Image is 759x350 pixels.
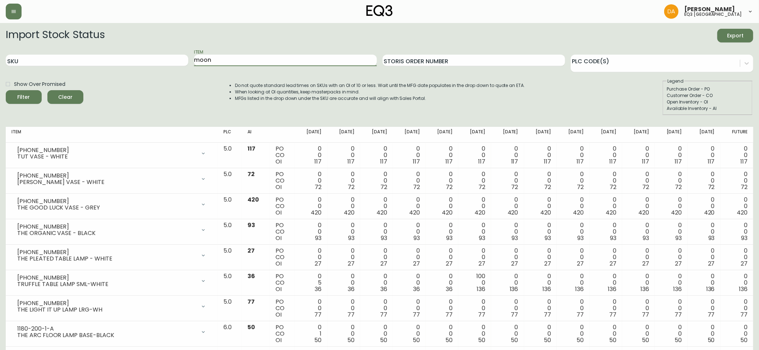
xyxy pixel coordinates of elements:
span: 77 [511,310,518,319]
div: 0 0 [464,248,485,267]
span: 72 [675,183,682,191]
span: 27 [642,259,649,268]
span: 27 [708,259,715,268]
div: [PHONE_NUMBER] [17,300,196,307]
span: 72 [577,183,584,191]
div: 0 0 [497,146,518,165]
th: [DATE] [557,127,589,143]
span: 117 [380,157,387,166]
span: 72 [642,183,649,191]
div: 0 0 [530,248,551,267]
div: 0 0 [628,248,649,267]
div: 0 0 [399,197,420,216]
div: 0 0 [497,248,518,267]
div: 0 0 [595,248,616,267]
span: 36 [348,285,355,293]
div: 0 0 [333,171,355,190]
div: 0 0 [366,273,387,293]
span: 36 [315,285,322,293]
th: Item [6,127,218,143]
span: 77 [609,310,616,319]
div: PO CO [276,273,289,293]
span: 420 [376,208,387,217]
span: 420 [475,208,486,217]
div: 0 0 [300,146,321,165]
span: 27 [247,247,255,255]
span: [PERSON_NAME] [684,6,735,12]
div: 0 0 [530,146,551,165]
span: 93 [479,234,486,242]
span: 93 [676,234,682,242]
div: 0 0 [661,273,682,293]
span: 27 [315,259,322,268]
div: 0 0 [300,171,321,190]
div: THE ARC FLOOR LAMP BASE-BLACK [17,332,196,339]
span: 72 [413,183,420,191]
div: 1180-200-1-A [17,326,196,332]
div: [PHONE_NUMBER] [17,275,196,281]
span: 420 [508,208,518,217]
div: 0 0 [595,197,616,216]
span: 27 [446,259,453,268]
span: 93 [741,234,748,242]
div: 0 0 [563,299,584,318]
div: [PHONE_NUMBER] [17,172,196,179]
span: 93 [610,234,616,242]
div: 0 0 [300,248,321,267]
div: TRUFFLE TABLE LAMP SML-WHITE [17,281,196,287]
span: 136 [510,285,518,293]
div: 0 0 [366,197,387,216]
div: 0 0 [431,171,453,190]
span: 27 [479,259,486,268]
th: [DATE] [622,127,655,143]
div: 0 0 [628,299,649,318]
span: 72 [479,183,486,191]
span: 27 [675,259,682,268]
div: 0 0 [399,273,420,293]
div: [PHONE_NUMBER] [17,147,196,153]
div: 0 0 [694,299,715,318]
div: 0 0 [694,146,715,165]
span: Clear [53,93,78,102]
div: 0 0 [366,248,387,267]
span: 27 [544,259,551,268]
div: 0 0 [399,171,420,190]
span: 27 [512,259,518,268]
th: [DATE] [524,127,557,143]
span: 117 [740,157,748,166]
span: 117 [577,157,584,166]
span: 77 [315,310,322,319]
div: 0 0 [661,299,682,318]
div: 0 0 [563,248,584,267]
span: 36 [247,272,255,280]
span: 93 [315,234,322,242]
div: 0 0 [726,222,748,241]
div: [PHONE_NUMBER] [17,249,196,255]
span: 77 [675,310,682,319]
div: PO CO [276,171,289,190]
div: 0 0 [530,299,551,318]
td: 6.0 [218,321,242,347]
span: 77 [544,310,551,319]
span: OI [276,310,282,319]
div: 0 0 [530,171,551,190]
span: OI [276,183,282,191]
span: 72 [315,183,322,191]
div: 0 0 [628,222,649,241]
span: 117 [247,144,255,153]
div: 0 0 [497,324,518,344]
div: PO CO [276,324,289,344]
div: 0 0 [333,222,355,241]
td: 5.0 [218,219,242,245]
span: 93 [708,234,715,242]
div: 0 0 [726,146,748,165]
div: 0 0 [628,146,649,165]
span: 117 [478,157,486,166]
span: 93 [413,234,420,242]
div: 0 0 [431,248,453,267]
span: Export [723,31,748,40]
div: 0 0 [726,197,748,216]
th: [DATE] [589,127,622,143]
th: [DATE] [491,127,524,143]
div: 0 0 [726,171,748,190]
